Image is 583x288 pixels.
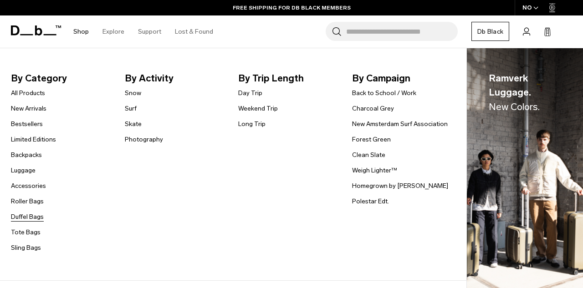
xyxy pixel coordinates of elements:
a: Shop [73,15,89,48]
a: Roller Bags [11,197,44,206]
a: Weigh Lighter™ [352,166,397,175]
a: Photography [125,135,163,144]
a: Forest Green [352,135,391,144]
a: Tote Bags [11,227,41,237]
a: New Amsterdam Surf Association [352,119,448,129]
a: Lost & Found [175,15,213,48]
span: By Trip Length [238,71,338,86]
a: Surf [125,104,137,113]
a: Snow [125,88,141,98]
a: Explore [102,15,124,48]
a: Support [138,15,161,48]
a: Skate [125,119,142,129]
a: Charcoal Grey [352,104,394,113]
nav: Main Navigation [66,15,220,48]
a: Day Trip [238,88,262,98]
a: Limited Editions [11,135,56,144]
a: Luggage [11,166,36,175]
a: Polestar Edt. [352,197,389,206]
a: Backpacks [11,150,42,160]
a: Duffel Bags [11,212,44,222]
a: Weekend Trip [238,104,278,113]
a: Back to School / Work [352,88,416,98]
span: New Colors. [489,101,540,112]
a: New Arrivals [11,104,46,113]
span: Ramverk Luggage. [489,71,561,114]
span: By Activity [125,71,224,86]
a: Long Trip [238,119,266,129]
a: All Products [11,88,45,98]
span: By Category [11,71,110,86]
a: Sling Bags [11,243,41,253]
a: Db Black [471,22,509,41]
a: Bestsellers [11,119,43,129]
a: Homegrown by [PERSON_NAME] [352,181,448,191]
span: By Campaign [352,71,451,86]
a: FREE SHIPPING FOR DB BLACK MEMBERS [233,4,351,12]
a: Accessories [11,181,46,191]
a: Clean Slate [352,150,385,160]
